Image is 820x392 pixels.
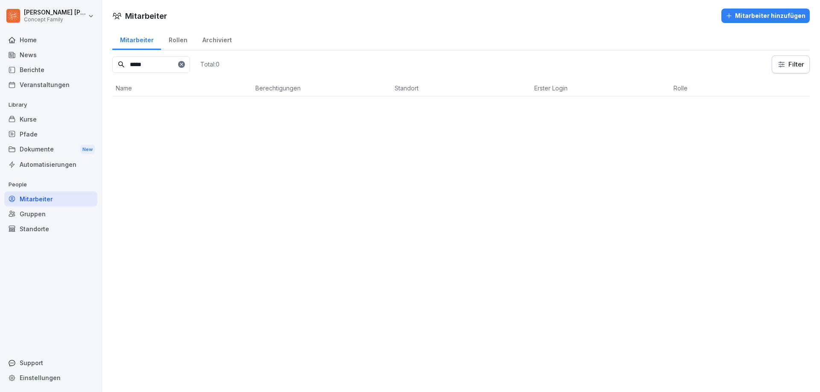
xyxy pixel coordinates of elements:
div: New [80,145,95,154]
div: Support [4,355,97,370]
h1: Mitarbeiter [125,10,167,22]
th: Erster Login [531,80,671,96]
p: Total: 0 [200,60,220,68]
button: Filter [772,56,809,73]
a: DokumenteNew [4,142,97,157]
a: Pfade [4,127,97,142]
th: Berechtigungen [252,80,392,96]
a: Mitarbeiter [4,192,97,206]
a: Home [4,32,97,47]
a: News [4,47,97,62]
a: Einstellungen [4,370,97,385]
th: Standort [391,80,531,96]
a: Automatisierungen [4,157,97,172]
a: Berichte [4,62,97,77]
th: Rolle [670,80,810,96]
a: Gruppen [4,206,97,221]
div: Mitarbeiter hinzufügen [726,11,805,20]
a: Kurse [4,112,97,127]
button: Mitarbeiter hinzufügen [721,9,810,23]
p: Library [4,98,97,112]
a: Rollen [161,28,195,50]
th: Name [112,80,252,96]
a: Mitarbeiter [112,28,161,50]
div: Filter [777,60,804,69]
p: [PERSON_NAME] [PERSON_NAME] [24,9,86,16]
a: Archiviert [195,28,239,50]
a: Standorte [4,221,97,236]
p: People [4,178,97,192]
p: Concept Family [24,17,86,23]
div: Dokumente [4,142,97,157]
a: Veranstaltungen [4,77,97,92]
